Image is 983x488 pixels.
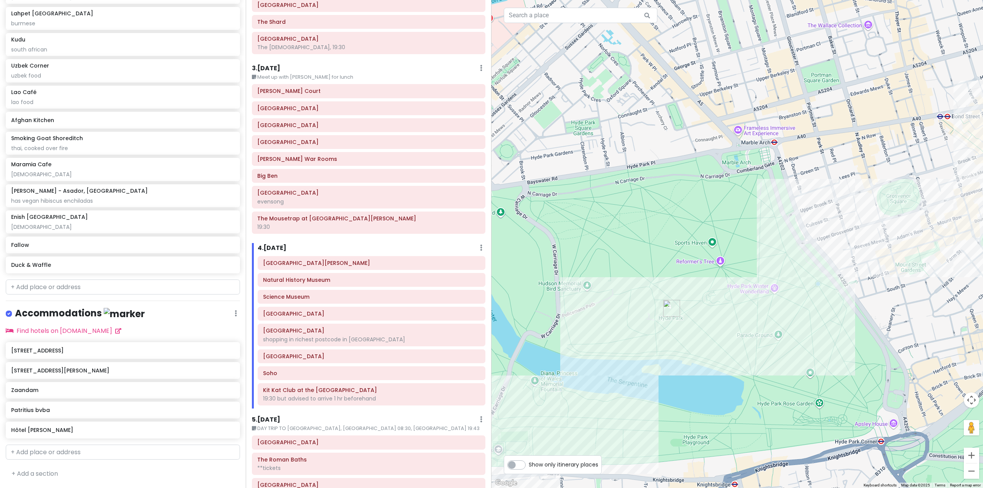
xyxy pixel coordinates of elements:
[257,189,480,196] h6: Westminster Abbey
[11,72,234,79] div: uzbek food
[529,460,598,469] span: Show only itinerary places
[11,46,234,53] div: south african
[11,171,234,178] div: [DEMOGRAPHIC_DATA]
[257,139,480,146] h6: Buckingham Palace
[864,483,897,488] button: Keyboard shortcuts
[252,73,485,81] small: Meet up with [PERSON_NAME] for lunch
[263,310,480,317] h6: Hyde Park
[252,416,280,424] h6: 5 . [DATE]
[263,276,480,283] h6: Natural History Museum
[11,10,93,17] h6: Lahpet [GEOGRAPHIC_DATA]
[11,261,234,268] h6: Duck & Waffle
[15,307,145,320] h4: Accommodations
[257,88,480,94] h6: Goodwin's Court
[11,197,234,204] div: has vegan hibiscus enchiladas
[6,280,240,295] input: + Add place or address
[11,347,234,354] h6: [STREET_ADDRESS]
[263,327,480,334] h6: Regent Street
[104,308,145,320] img: marker
[663,300,680,317] div: Hyde Park
[11,242,234,248] h6: Fallow
[6,445,240,460] input: + Add place or address
[11,387,234,394] h6: Zaandam
[11,367,234,374] h6: [STREET_ADDRESS][PERSON_NAME]
[11,213,88,220] h6: Enish [GEOGRAPHIC_DATA]
[263,260,480,266] h6: Victoria and Albert Museum
[11,99,234,106] div: lao food
[964,448,979,463] button: Zoom in
[504,8,657,23] input: Search a place
[257,439,480,446] h6: Bath Abbey
[11,62,49,69] h6: Uzbek Corner
[935,483,945,487] a: Terms (opens in new tab)
[257,172,480,179] h6: Big Ben
[263,395,480,402] div: 19:30 but advised to arrive 1 hr beforehand
[257,18,480,25] h6: The Shard
[257,35,480,42] h6: Prince of Wales Theatre
[257,105,480,112] h6: Covent Garden
[11,223,234,230] div: [DEMOGRAPHIC_DATA]
[263,387,480,394] h6: Kit Kat Club at the Playhouse Theatre
[263,370,480,377] h6: Soho
[11,20,234,27] div: burmese
[263,353,480,360] h6: Oxford Street
[11,407,234,414] h6: Patritius bvba
[252,65,280,73] h6: 3 . [DATE]
[257,198,480,205] div: evensong
[12,469,58,478] a: + Add a section
[11,145,234,152] div: thai, cooked over fire
[257,44,480,51] div: The [DEMOGRAPHIC_DATA], 19:30
[257,155,480,162] h6: Churchill War Rooms
[11,89,36,96] h6: Lao Café
[257,223,480,230] div: 19:30
[11,135,83,142] h6: Smoking Goat Shoreditch
[11,36,25,43] h6: Kudu
[263,293,480,300] h6: Science Museum
[11,161,51,168] h6: Maramia Cafe
[6,326,121,335] a: Find hotels on [DOMAIN_NAME]
[257,2,480,8] h6: London Bridge
[263,336,480,343] div: shopping in richest postcode in [GEOGRAPHIC_DATA]
[964,420,979,435] button: Drag Pegman onto the map to open Street View
[257,122,480,129] h6: Somerset House
[257,456,480,463] h6: The Roman Baths
[901,483,930,487] span: Map data ©2025
[493,478,519,488] img: Google
[257,215,480,222] h6: The Mousetrap at St. Martin's Theatre
[252,425,485,432] small: DAY TRIP TO [GEOGRAPHIC_DATA], [GEOGRAPHIC_DATA] 08:30, [GEOGRAPHIC_DATA] 19:43
[11,427,234,433] h6: Hôtel [PERSON_NAME]
[11,117,234,124] h6: Afghan Kitchen
[493,478,519,488] a: Click to see this area on Google Maps
[964,463,979,479] button: Zoom out
[950,483,981,487] a: Report a map error
[258,244,286,252] h6: 4 . [DATE]
[964,392,979,408] button: Map camera controls
[11,187,148,194] h6: [PERSON_NAME] - Asador, [GEOGRAPHIC_DATA]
